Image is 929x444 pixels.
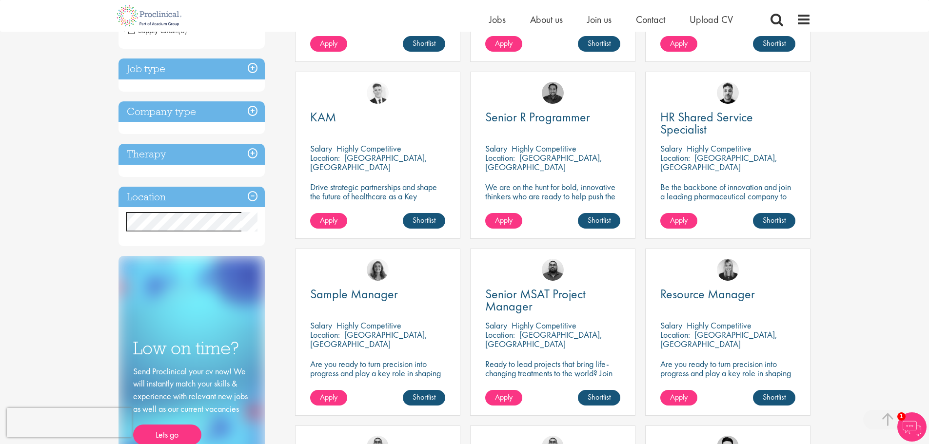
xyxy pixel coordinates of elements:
[485,286,586,314] span: Senior MSAT Project Manager
[133,339,250,358] h3: Low on time?
[320,38,337,48] span: Apply
[7,408,132,437] iframe: reCAPTCHA
[310,111,445,123] a: KAM
[310,152,427,173] p: [GEOGRAPHIC_DATA], [GEOGRAPHIC_DATA]
[660,288,795,300] a: Resource Manager
[403,213,445,229] a: Shortlist
[670,215,688,225] span: Apply
[660,320,682,331] span: Salary
[310,286,398,302] span: Sample Manager
[636,13,665,26] a: Contact
[670,38,688,48] span: Apply
[660,286,755,302] span: Resource Manager
[660,111,795,135] a: HR Shared Service Specialist
[485,152,515,163] span: Location:
[660,36,697,52] a: Apply
[485,152,602,173] p: [GEOGRAPHIC_DATA], [GEOGRAPHIC_DATA]
[403,390,445,405] a: Shortlist
[660,143,682,154] span: Salary
[485,359,620,405] p: Ready to lead projects that bring life-changing treatments to the world? Join our client at the f...
[897,412,906,421] span: 1
[578,213,620,229] a: Shortlist
[660,390,697,405] a: Apply
[660,213,697,229] a: Apply
[660,152,777,173] p: [GEOGRAPHIC_DATA], [GEOGRAPHIC_DATA]
[336,143,401,154] p: Highly Competitive
[578,36,620,52] a: Shortlist
[310,320,332,331] span: Salary
[485,111,620,123] a: Senior R Programmer
[310,329,427,349] p: [GEOGRAPHIC_DATA], [GEOGRAPHIC_DATA]
[485,320,507,331] span: Salary
[310,152,340,163] span: Location:
[542,259,564,281] img: Ashley Bennett
[530,13,563,26] a: About us
[119,58,265,79] h3: Job type
[495,38,513,48] span: Apply
[310,109,336,125] span: KAM
[310,36,347,52] a: Apply
[660,152,690,163] span: Location:
[690,13,733,26] a: Upload CV
[485,182,620,219] p: We are on the hunt for bold, innovative thinkers who are ready to help push the boundaries of sci...
[660,329,777,349] p: [GEOGRAPHIC_DATA], [GEOGRAPHIC_DATA]
[512,143,576,154] p: Highly Competitive
[485,390,522,405] a: Apply
[495,215,513,225] span: Apply
[587,13,612,26] a: Join us
[687,320,751,331] p: Highly Competitive
[753,36,795,52] a: Shortlist
[485,329,602,349] p: [GEOGRAPHIC_DATA], [GEOGRAPHIC_DATA]
[753,213,795,229] a: Shortlist
[320,392,337,402] span: Apply
[660,329,690,340] span: Location:
[485,213,522,229] a: Apply
[485,109,590,125] span: Senior R Programmer
[660,109,753,137] span: HR Shared Service Specialist
[310,182,445,219] p: Drive strategic partnerships and shape the future of healthcare as a Key Account Manager in the p...
[485,288,620,312] a: Senior MSAT Project Manager
[119,101,265,122] h3: Company type
[753,390,795,405] a: Shortlist
[119,187,265,208] h3: Location
[489,13,506,26] a: Jobs
[717,259,739,281] img: Janelle Jones
[310,359,445,387] p: Are you ready to turn precision into progress and play a key role in shaping the future of pharma...
[660,359,795,387] p: Are you ready to turn precision into progress and play a key role in shaping the future of pharma...
[367,82,389,104] img: Nicolas Daniel
[495,392,513,402] span: Apply
[310,143,332,154] span: Salary
[485,143,507,154] span: Salary
[336,320,401,331] p: Highly Competitive
[367,259,389,281] img: Jackie Cerchio
[660,182,795,219] p: Be the backbone of innovation and join a leading pharmaceutical company to help keep life-changin...
[485,36,522,52] a: Apply
[670,392,688,402] span: Apply
[717,82,739,104] img: Dean Fisher
[542,82,564,104] img: Mike Raletz
[897,412,927,442] img: Chatbot
[310,390,347,405] a: Apply
[512,320,576,331] p: Highly Competitive
[403,36,445,52] a: Shortlist
[310,329,340,340] span: Location:
[119,144,265,165] h3: Therapy
[687,143,751,154] p: Highly Competitive
[578,390,620,405] a: Shortlist
[310,213,347,229] a: Apply
[310,288,445,300] a: Sample Manager
[320,215,337,225] span: Apply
